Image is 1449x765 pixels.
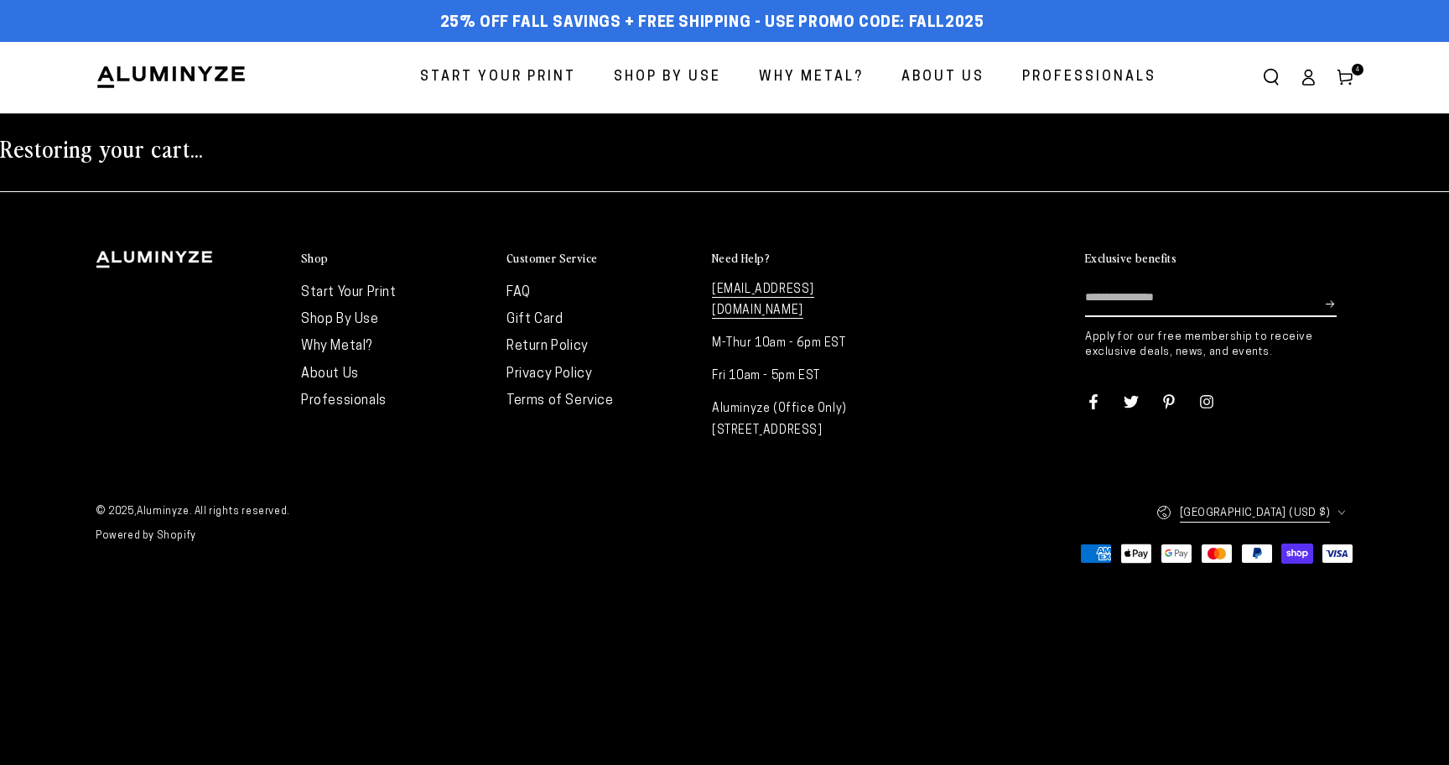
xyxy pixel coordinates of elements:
[408,55,589,100] a: Start Your Print
[889,55,997,100] a: About Us
[301,251,329,266] h2: Shop
[712,251,901,267] summary: Need Help?
[712,398,901,440] p: Aluminyze (Office Only) [STREET_ADDRESS]
[1326,279,1337,330] button: Subscribe
[1022,65,1156,90] span: Professionals
[301,340,372,353] a: Why Metal?
[712,251,770,266] h2: Need Help?
[901,65,984,90] span: About Us
[712,366,901,387] p: Fri 10am - 5pm EST
[440,14,984,33] span: 25% off FALL Savings + Free Shipping - Use Promo Code: FALL2025
[1010,55,1169,100] a: Professionals
[1180,503,1330,523] span: [GEOGRAPHIC_DATA] (USD $)
[506,251,597,266] h2: Customer Service
[601,55,734,100] a: Shop By Use
[1253,59,1290,96] summary: Search our site
[1085,251,1176,266] h2: Exclusive benefits
[301,286,397,299] a: Start Your Print
[96,531,196,541] a: Powered by Shopify
[506,367,592,381] a: Privacy Policy
[506,313,563,326] a: Gift Card
[301,367,359,381] a: About Us
[759,65,864,90] span: Why Metal?
[96,500,724,525] small: © 2025, . All rights reserved.
[301,251,490,267] summary: Shop
[712,333,901,354] p: M-Thur 10am - 6pm EST
[1355,64,1360,75] span: 4
[712,284,814,319] a: [EMAIL_ADDRESS][DOMAIN_NAME]
[506,251,695,267] summary: Customer Service
[420,65,576,90] span: Start Your Print
[1085,330,1353,360] p: Apply for our free membership to receive exclusive deals, news, and events.
[1156,495,1353,531] button: [GEOGRAPHIC_DATA] (USD $)
[506,286,531,299] a: FAQ
[96,65,247,90] img: Aluminyze
[1085,251,1353,267] summary: Exclusive benefits
[614,65,721,90] span: Shop By Use
[301,394,387,408] a: Professionals
[301,313,379,326] a: Shop By Use
[746,55,876,100] a: Why Metal?
[506,340,589,353] a: Return Policy
[506,394,614,408] a: Terms of Service
[137,507,189,517] a: Aluminyze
